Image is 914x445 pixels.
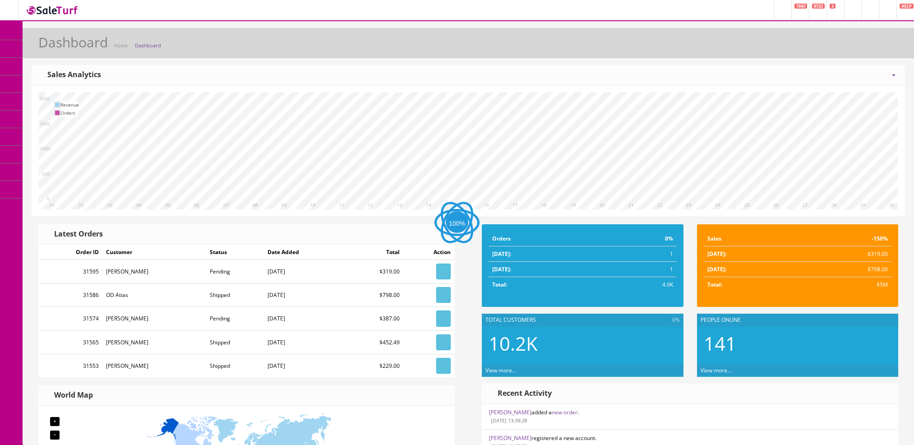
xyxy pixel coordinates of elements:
h2: 10.2K [489,333,677,354]
td: [PERSON_NAME] [102,307,207,330]
strong: Total: [707,281,722,288]
td: $229.00 [346,354,403,377]
div: − [50,431,60,440]
h1: Dashboard [38,35,108,50]
h3: Latest Orders [48,230,103,238]
td: Customer [102,245,207,260]
h2: 141 [704,333,892,354]
span: 8723 [812,4,825,9]
a: new order [552,408,577,416]
td: $319.00 [795,246,892,262]
td: Orders [60,109,79,117]
strong: [DATE]: [707,250,726,258]
td: Pending [206,307,264,330]
td: Sales [704,231,795,246]
td: 4.9K [600,277,677,292]
td: [PERSON_NAME] [102,260,207,283]
td: $798.00 [795,262,892,277]
span: 0% [672,316,680,324]
td: Pending [206,260,264,283]
a: [PERSON_NAME] [489,434,531,442]
img: SaleTurf [25,4,79,16]
strong: [DATE]: [492,250,511,258]
td: Revenue [60,101,79,109]
h3: Recent Activity [491,389,552,398]
td: Orders [489,231,600,246]
td: [PERSON_NAME] [102,354,207,377]
div: People Online [697,314,899,326]
td: $5M [795,277,892,292]
a: View more... [701,366,731,374]
td: [DATE] [264,260,345,283]
td: Total [346,245,403,260]
td: 31565 [39,330,102,354]
td: $452.49 [346,330,403,354]
td: Order ID [39,245,102,260]
td: [DATE] [264,283,345,307]
td: Status [206,245,264,260]
td: 31574 [39,307,102,330]
td: 1 [600,262,677,277]
h3: World Map [48,391,93,399]
td: [DATE] [264,307,345,330]
td: Shipped [206,330,264,354]
td: 31553 [39,354,102,377]
li: added a . [482,404,898,430]
td: 1 [600,246,677,262]
span: 3 [830,4,836,9]
td: Action [403,245,454,260]
td: Shipped [206,283,264,307]
a: Home [114,42,128,49]
td: Shipped [206,354,264,377]
span: HELP [900,4,914,9]
td: $798.00 [346,283,403,307]
a: View more... [485,366,516,374]
a: [PERSON_NAME] [489,408,531,416]
td: $319.00 [346,260,403,283]
strong: Total: [492,281,507,288]
h3: Sales Analytics [41,71,101,79]
td: [DATE] [264,330,345,354]
small: [DATE] 13:39:28 [489,417,527,424]
td: -150% [795,231,892,246]
td: $387.00 [346,307,403,330]
div: Total Customers [482,314,683,326]
strong: [DATE]: [492,265,511,273]
span: 1943 [794,4,807,9]
td: 0% [600,231,677,246]
strong: [DATE]: [707,265,726,273]
td: 31595 [39,260,102,283]
div: + [50,417,60,426]
td: OD Atias [102,283,207,307]
a: Dashboard [135,42,161,49]
td: 31586 [39,283,102,307]
td: Date Added [264,245,345,260]
td: [PERSON_NAME] [102,330,207,354]
td: [DATE] [264,354,345,377]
